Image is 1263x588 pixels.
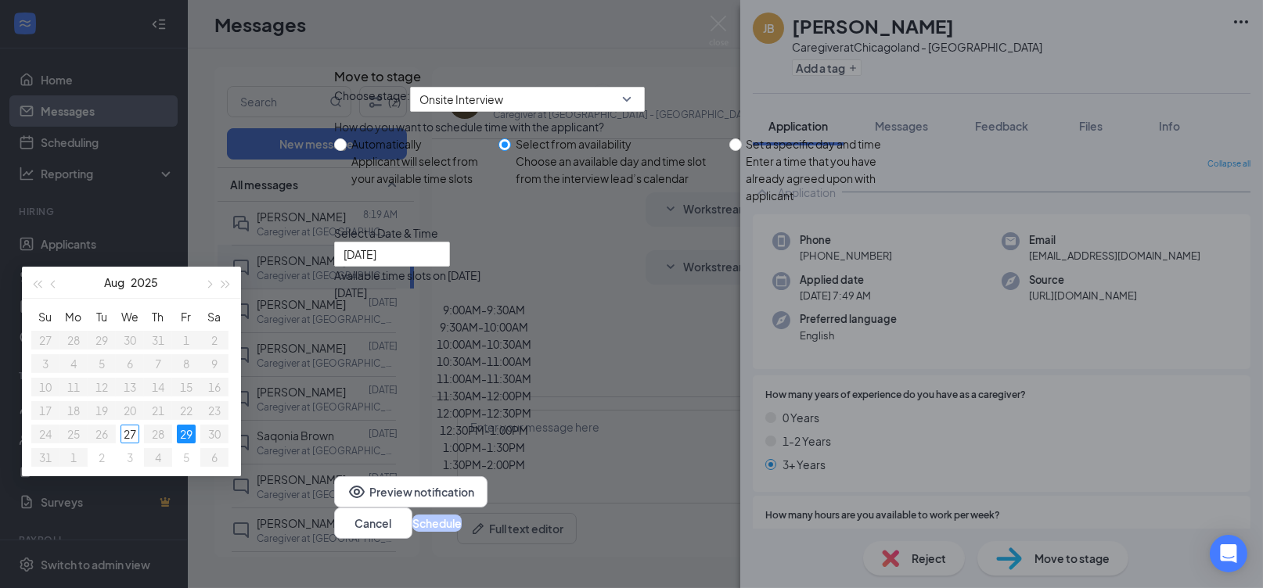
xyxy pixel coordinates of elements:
div: 12:00PM - 12:30PM [334,404,634,421]
span: Onsite Interview [419,88,503,111]
th: Su [31,305,59,328]
div: 9:00AM - 9:30AM [334,301,634,318]
span: Choose stage: [334,87,410,112]
button: 2025 [131,267,159,298]
div: 12:30PM - 1:00PM [334,421,634,439]
div: 1:00PM - 1:30PM [334,439,634,456]
div: [DATE] [334,284,634,301]
div: Available time slots on [DATE] [334,267,634,284]
div: Choose an available day and time slot from the interview lead’s calendar [516,152,717,187]
div: Select from availability [516,135,717,152]
th: Sa [200,305,228,328]
td: 2025-08-27 [116,422,144,446]
th: Mo [59,305,88,328]
button: Schedule [412,514,462,532]
div: Open Intercom Messenger [1210,535,1247,572]
div: 11:30AM - 12:00PM [334,387,634,404]
button: EyePreview notification [334,476,488,507]
button: Cancel [334,507,412,539]
div: 2:00PM - 2:30PM [334,473,634,490]
button: Aug [105,267,125,298]
th: Th [144,305,172,328]
div: 11:00AM - 11:30AM [334,370,634,387]
th: We [116,305,144,328]
div: 29 [177,425,196,443]
div: Enter a time that you have already agreed upon with applicant [747,152,916,204]
div: 10:30AM - 11:00AM [334,353,634,370]
td: 2025-08-29 [172,422,200,446]
h3: Move to stage [334,66,421,87]
td: 2025-09-05 [172,446,200,469]
div: 10:00AM - 10:30AM [334,335,634,353]
input: Aug 29, 2025 [344,246,437,263]
div: 5 [177,448,196,467]
div: Automatically [351,135,486,152]
div: How do you want to schedule time with the applicant? [334,118,929,135]
td: 2025-09-03 [116,446,144,469]
div: Set a specific day and time [747,135,916,152]
div: 2 [92,448,111,467]
th: Fr [172,305,200,328]
div: 3 [121,448,139,467]
div: Applicant will select from your available time slots [351,152,486,187]
div: 1:30PM - 2:00PM [334,456,634,473]
div: 9:30AM - 10:00AM [334,318,634,335]
svg: Eye [347,482,366,501]
div: 27 [121,425,139,443]
th: Tu [88,305,116,328]
div: Select a Date & Time [334,224,929,242]
td: 2025-09-02 [88,446,116,469]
